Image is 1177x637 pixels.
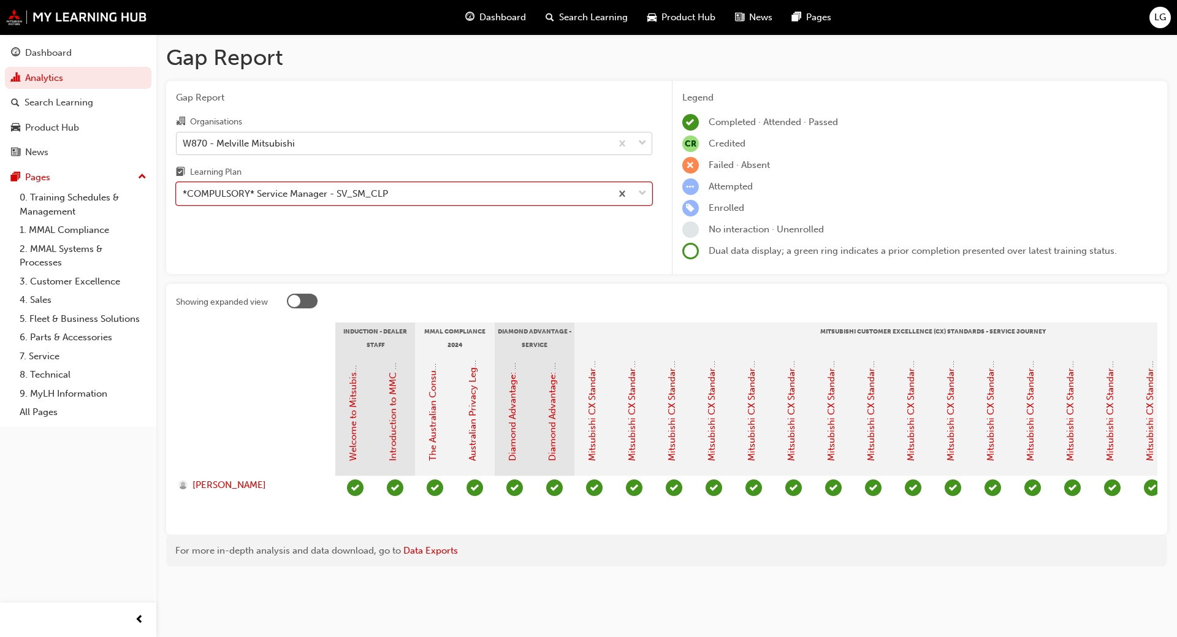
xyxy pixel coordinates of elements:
[709,116,838,128] span: Completed · Attended · Passed
[15,328,151,347] a: 6. Parts & Accessories
[183,136,295,150] div: W870 - Melville Mitsubishi
[495,322,574,353] div: Diamond Advantage - Service
[546,479,563,496] span: learningRecordVerb_PASS-icon
[587,296,598,461] a: Mitsubishi CX Standards - Introduction
[749,10,772,25] span: News
[506,479,523,496] span: learningRecordVerb_PASS-icon
[11,73,20,84] span: chart-icon
[415,322,495,353] div: MMAL Compliance 2024
[709,181,753,192] span: Attempted
[782,5,841,30] a: pages-iconPages
[6,9,147,25] img: mmal
[479,10,526,25] span: Dashboard
[465,10,474,25] span: guage-icon
[178,478,324,492] a: [PERSON_NAME]
[25,121,79,135] div: Product Hub
[15,347,151,366] a: 7. Service
[15,221,151,240] a: 1. MMAL Compliance
[427,479,443,496] span: learningRecordVerb_PASS-icon
[638,135,647,151] span: down-icon
[190,166,242,178] div: Learning Plan
[5,42,151,64] a: Dashboard
[5,39,151,166] button: DashboardAnalyticsSearch LearningProduct HubNews
[709,159,770,170] span: Failed · Absent
[455,5,536,30] a: guage-iconDashboard
[176,91,652,105] span: Gap Report
[11,172,20,183] span: pages-icon
[176,167,185,178] span: learningplan-icon
[745,479,762,496] span: learningRecordVerb_PASS-icon
[11,147,20,158] span: news-icon
[559,10,628,25] span: Search Learning
[682,135,699,152] span: null-icon
[682,221,699,238] span: learningRecordVerb_NONE-icon
[183,187,388,201] div: *COMPULSORY* Service Manager - SV_SM_CLP
[666,479,682,496] span: learningRecordVerb_PASS-icon
[536,5,638,30] a: search-iconSearch Learning
[5,67,151,90] a: Analytics
[1104,479,1121,496] span: learningRecordVerb_PASS-icon
[1144,479,1160,496] span: learningRecordVerb_PASS-icon
[15,272,151,291] a: 3. Customer Excellence
[905,479,921,496] span: learningRecordVerb_PASS-icon
[192,478,266,492] span: [PERSON_NAME]
[467,479,483,496] span: learningRecordVerb_PASS-icon
[1154,10,1166,25] span: LG
[626,479,642,496] span: learningRecordVerb_PASS-icon
[638,5,725,30] a: car-iconProduct Hub
[638,186,647,202] span: down-icon
[15,403,151,422] a: All Pages
[347,479,364,496] span: learningRecordVerb_COMPLETE-icon
[387,479,403,496] span: learningRecordVerb_PASS-icon
[5,166,151,189] button: Pages
[661,10,715,25] span: Product Hub
[175,544,1158,558] div: For more in-depth analysis and data download, go to
[25,170,50,185] div: Pages
[709,202,744,213] span: Enrolled
[706,479,722,496] span: learningRecordVerb_PASS-icon
[806,10,831,25] span: Pages
[682,200,699,216] span: learningRecordVerb_ENROLL-icon
[709,138,745,149] span: Credited
[15,188,151,221] a: 0. Training Schedules & Management
[176,116,185,128] span: organisation-icon
[792,10,801,25] span: pages-icon
[735,10,744,25] span: news-icon
[135,612,144,628] span: prev-icon
[5,116,151,139] a: Product Hub
[190,116,242,128] div: Organisations
[682,91,1158,105] div: Legend
[547,302,558,461] a: Diamond Advantage: Service Training
[5,91,151,114] a: Search Learning
[1149,7,1171,28] button: LG
[785,479,802,496] span: learningRecordVerb_PASS-icon
[15,310,151,329] a: 5. Fleet & Business Solutions
[25,96,93,110] div: Search Learning
[15,240,151,272] a: 2. MMAL Systems & Processes
[725,5,782,30] a: news-iconNews
[11,123,20,134] span: car-icon
[507,310,518,461] a: Diamond Advantage: Fundamentals
[682,114,699,131] span: learningRecordVerb_COMPLETE-icon
[5,141,151,164] a: News
[586,479,603,496] span: learningRecordVerb_PASS-icon
[176,296,268,308] div: Showing expanded view
[138,169,147,185] span: up-icon
[403,545,458,556] a: Data Exports
[15,291,151,310] a: 4. Sales
[25,145,48,159] div: News
[682,157,699,174] span: learningRecordVerb_FAIL-icon
[15,365,151,384] a: 8. Technical
[335,322,415,353] div: Induction - Dealer Staff
[166,44,1167,71] h1: Gap Report
[647,10,657,25] span: car-icon
[1064,479,1081,496] span: learningRecordVerb_PASS-icon
[15,384,151,403] a: 9. MyLH Information
[546,10,554,25] span: search-icon
[709,245,1117,256] span: Dual data display; a green ring indicates a prior completion presented over latest training status.
[11,48,20,59] span: guage-icon
[865,479,882,496] span: learningRecordVerb_PASS-icon
[25,46,72,60] div: Dashboard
